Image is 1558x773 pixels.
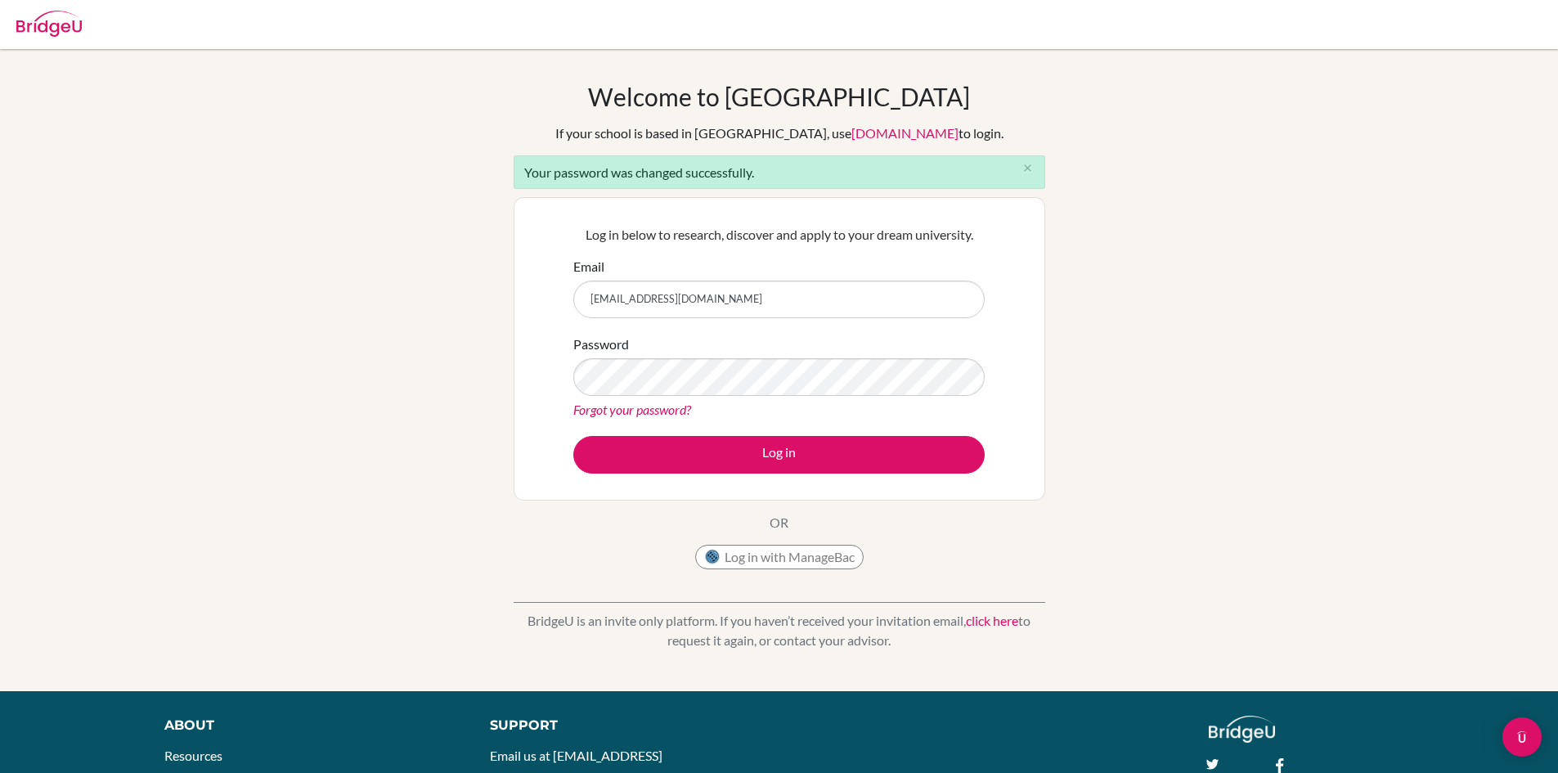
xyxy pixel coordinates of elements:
[770,513,788,533] p: OR
[588,82,970,111] h1: Welcome to [GEOGRAPHIC_DATA]
[555,124,1003,143] div: If your school is based in [GEOGRAPHIC_DATA], use to login.
[695,545,864,569] button: Log in with ManageBac
[1209,716,1275,743] img: logo_white@2x-f4f0deed5e89b7ecb1c2cc34c3e3d731f90f0f143d5ea2071677605dd97b5244.png
[573,402,691,417] a: Forgot your password?
[514,155,1045,189] div: Your password was changed successfully.
[164,748,222,763] a: Resources
[490,716,760,735] div: Support
[573,257,604,276] label: Email
[1502,717,1542,757] div: Open Intercom Messenger
[573,436,985,474] button: Log in
[851,125,959,141] a: [DOMAIN_NAME]
[164,716,453,735] div: About
[1021,162,1034,174] i: close
[16,11,82,37] img: Bridge-U
[573,225,985,245] p: Log in below to research, discover and apply to your dream university.
[573,335,629,354] label: Password
[1012,156,1044,181] button: Close
[966,613,1018,628] a: click here
[514,611,1045,650] p: BridgeU is an invite only platform. If you haven’t received your invitation email, to request it ...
